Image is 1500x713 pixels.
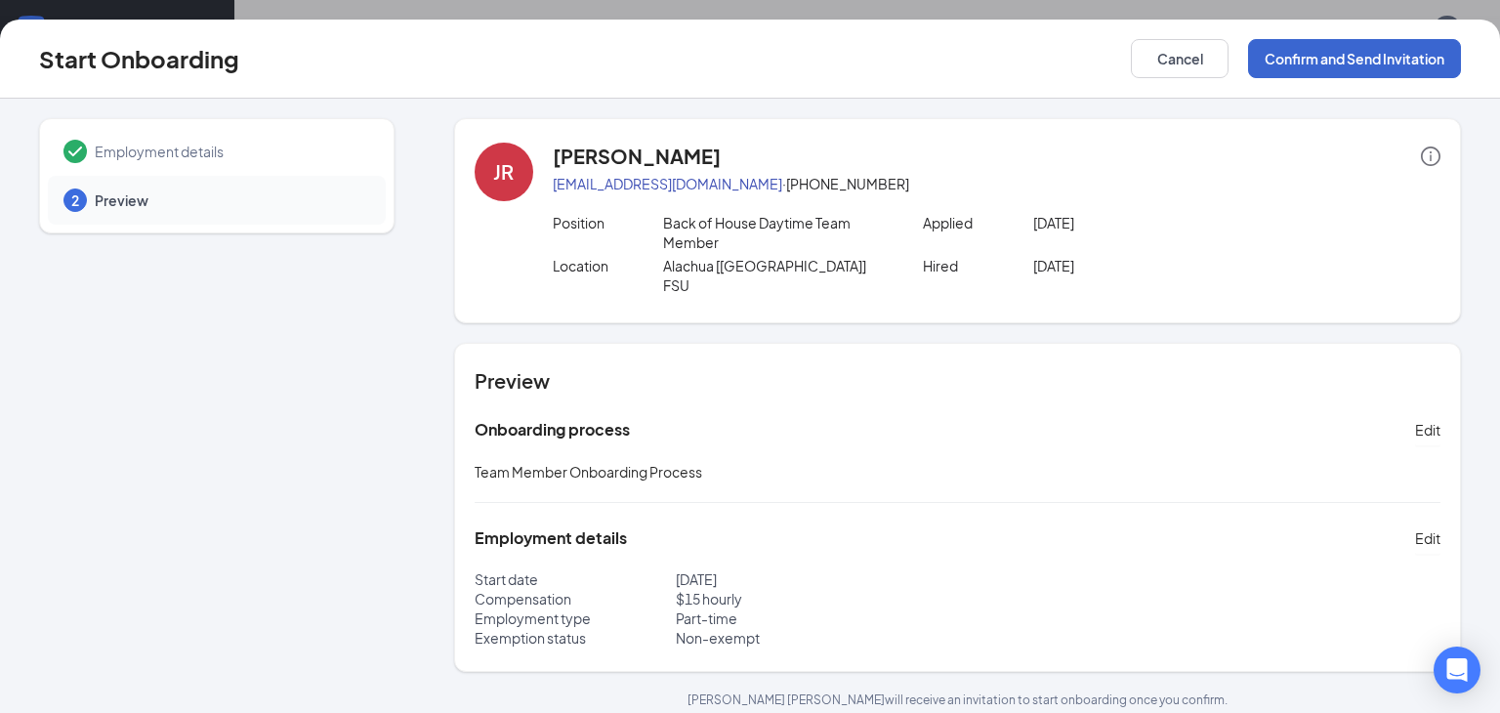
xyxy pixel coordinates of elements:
[475,589,676,608] p: Compensation
[95,190,366,210] span: Preview
[1421,147,1440,166] span: info-circle
[553,256,664,275] p: Location
[493,158,514,186] div: JR
[553,174,1440,193] p: · [PHONE_NUMBER]
[475,569,676,589] p: Start date
[63,140,87,163] svg: Checkmark
[475,463,702,481] span: Team Member Onboarding Process
[454,692,1461,708] p: [PERSON_NAME] [PERSON_NAME] will receive an invitation to start onboarding once you confirm.
[663,213,885,252] p: Back of House Daytime Team Member
[1434,647,1480,693] div: Open Intercom Messenger
[1033,256,1255,275] p: [DATE]
[1033,213,1255,232] p: [DATE]
[1131,39,1229,78] button: Cancel
[553,175,782,192] a: [EMAIL_ADDRESS][DOMAIN_NAME]
[475,527,627,549] h5: Employment details
[923,213,1034,232] p: Applied
[39,42,239,75] h3: Start Onboarding
[95,142,366,161] span: Employment details
[553,143,721,170] h4: [PERSON_NAME]
[1248,39,1461,78] button: Confirm and Send Invitation
[1415,420,1440,440] span: Edit
[1415,523,1440,554] button: Edit
[663,256,885,295] p: Alachua [[GEOGRAPHIC_DATA]] FSU
[923,256,1034,275] p: Hired
[676,569,958,589] p: [DATE]
[1415,414,1440,445] button: Edit
[475,419,630,440] h5: Onboarding process
[676,608,958,628] p: Part-time
[475,628,676,648] p: Exemption status
[71,190,79,210] span: 2
[1415,528,1440,548] span: Edit
[553,213,664,232] p: Position
[676,589,958,608] p: $ 15 hourly
[475,367,1440,395] h4: Preview
[475,608,676,628] p: Employment type
[676,628,958,648] p: Non-exempt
